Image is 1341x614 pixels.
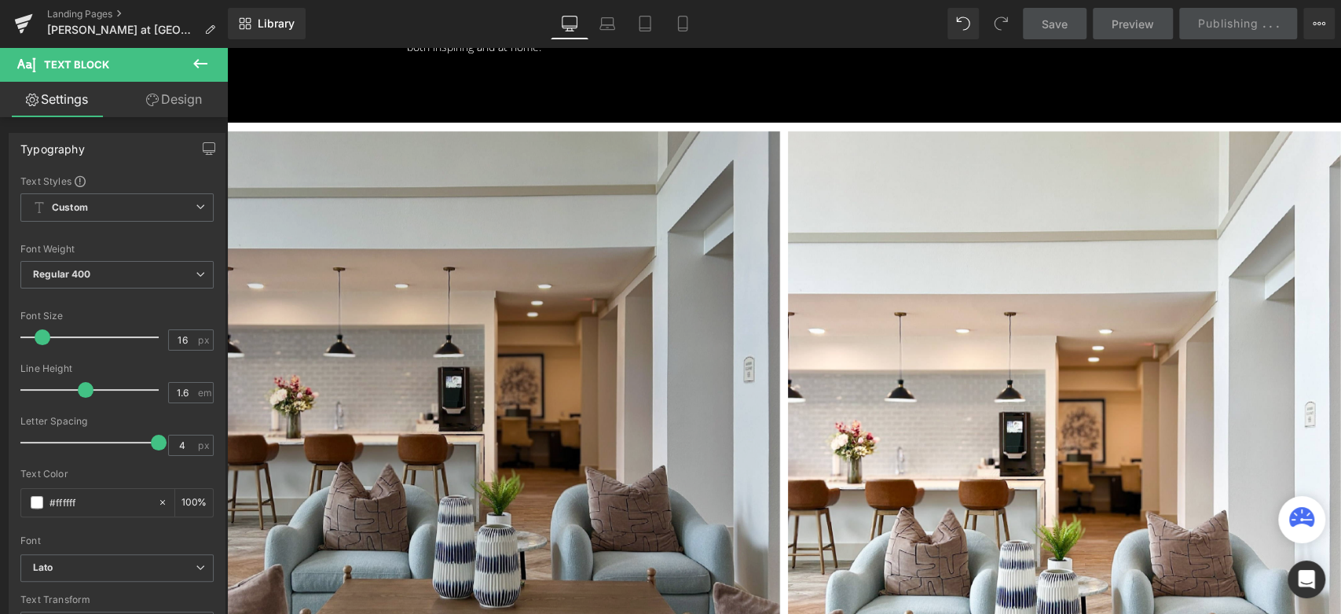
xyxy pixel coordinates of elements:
a: Laptop [588,8,626,39]
input: Color [49,494,150,511]
div: Line Height [20,363,214,374]
span: [PERSON_NAME] at [GEOGRAPHIC_DATA] [47,24,198,36]
span: Text Block [44,58,109,71]
button: More [1303,8,1335,39]
a: Design [117,82,231,117]
div: Font Weight [20,244,214,255]
div: Text Transform [20,594,214,605]
button: Undo [947,8,979,39]
span: em [198,388,211,398]
div: Letter Spacing [20,416,214,427]
span: Preview [1112,16,1154,32]
a: Preview [1093,8,1173,39]
div: Text Styles [20,175,214,187]
i: Lato [33,561,53,575]
div: Open Intercom Messenger [1288,561,1325,598]
a: Desktop [551,8,588,39]
div: Font Size [20,311,214,322]
div: Font [20,535,214,546]
b: Custom [52,201,88,215]
a: Mobile [664,8,702,39]
span: px [198,440,211,450]
b: Regular 400 [33,268,91,280]
div: Typography [20,134,85,156]
div: % [175,489,213,517]
span: Library [258,17,295,31]
div: Text Color [20,469,214,480]
span: Save [1042,16,1068,32]
span: px [198,335,211,345]
a: New Library [228,8,306,39]
a: Landing Pages [47,8,228,20]
button: Redo [985,8,1017,39]
a: Tablet [626,8,664,39]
